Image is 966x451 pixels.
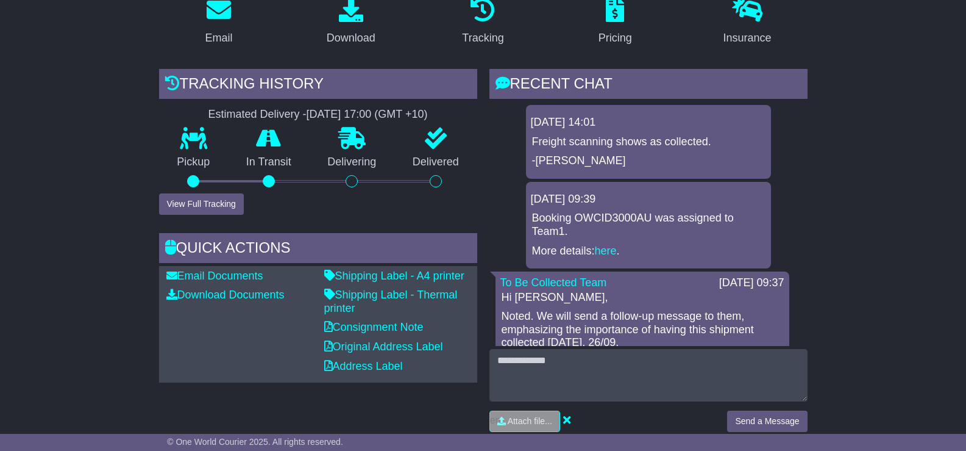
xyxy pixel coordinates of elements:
[307,108,428,121] div: [DATE] 17:00 (GMT +10)
[167,437,343,447] span: © One World Courier 2025. All rights reserved.
[394,156,477,169] p: Delivered
[324,360,403,372] a: Address Label
[595,245,617,257] a: here
[159,233,477,266] div: Quick Actions
[719,276,784,290] div: [DATE] 09:37
[532,135,765,149] p: Freight scanning shows as collected.
[159,108,477,121] div: Estimated Delivery -
[532,245,765,258] p: More details: .
[228,156,310,169] p: In Transit
[324,341,443,353] a: Original Address Label
[462,30,503,46] div: Tracking
[500,276,607,289] a: To Be Collected Team
[324,270,464,282] a: Shipping Label - A4 printer
[723,30,772,46] div: Insurance
[532,212,765,238] p: Booking OWCID3000AU was assigned to Team1.
[159,69,477,102] div: Tracking history
[531,116,766,129] div: [DATE] 14:01
[598,30,632,46] div: Pricing
[531,193,766,206] div: [DATE] 09:39
[324,321,424,333] a: Consignment Note
[502,291,783,305] p: Hi [PERSON_NAME],
[159,193,244,215] button: View Full Tracking
[532,154,765,168] p: -[PERSON_NAME]
[159,156,229,169] p: Pickup
[324,289,458,314] a: Shipping Label - Thermal printer
[489,69,808,102] div: RECENT CHAT
[310,156,395,169] p: Delivering
[166,270,263,282] a: Email Documents
[166,289,285,301] a: Download Documents
[727,411,807,432] button: Send a Message
[205,30,232,46] div: Email
[502,310,783,350] p: Noted. We will send a follow-up message to them, emphasizing the importance of having this shipme...
[327,30,375,46] div: Download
